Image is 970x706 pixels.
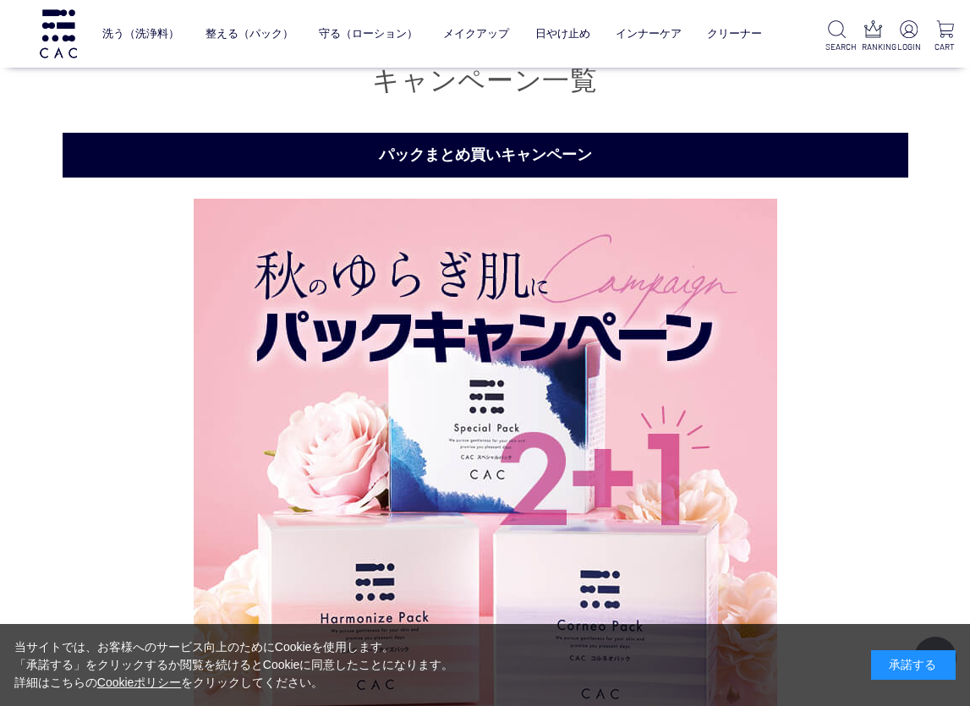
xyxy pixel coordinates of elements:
h1: キャンペーン一覧 [63,63,908,99]
a: SEARCH [825,20,848,53]
img: logo [37,9,79,57]
p: SEARCH [825,41,848,53]
a: CART [934,20,956,53]
a: 洗う（洗浄料） [102,14,179,52]
a: Cookieポリシー [97,676,182,689]
div: 承諾する [871,650,956,680]
div: 当サイトでは、お客様へのサービス向上のためにCookieを使用します。 「承諾する」をクリックするか閲覧を続けるとCookieに同意したことになります。 詳細はこちらの をクリックしてください。 [14,638,454,692]
a: インナーケア [616,14,682,52]
p: RANKING [862,41,885,53]
a: クリーナー [707,14,762,52]
a: 守る（ローション） [319,14,418,52]
a: LOGIN [897,20,920,53]
p: LOGIN [897,41,920,53]
a: 整える（パック） [206,14,293,52]
a: RANKING [862,20,885,53]
h2: パックまとめ買いキャンペーン [63,133,908,178]
a: 日やけ止め [535,14,590,52]
a: メイクアップ [443,14,509,52]
p: CART [934,41,956,53]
